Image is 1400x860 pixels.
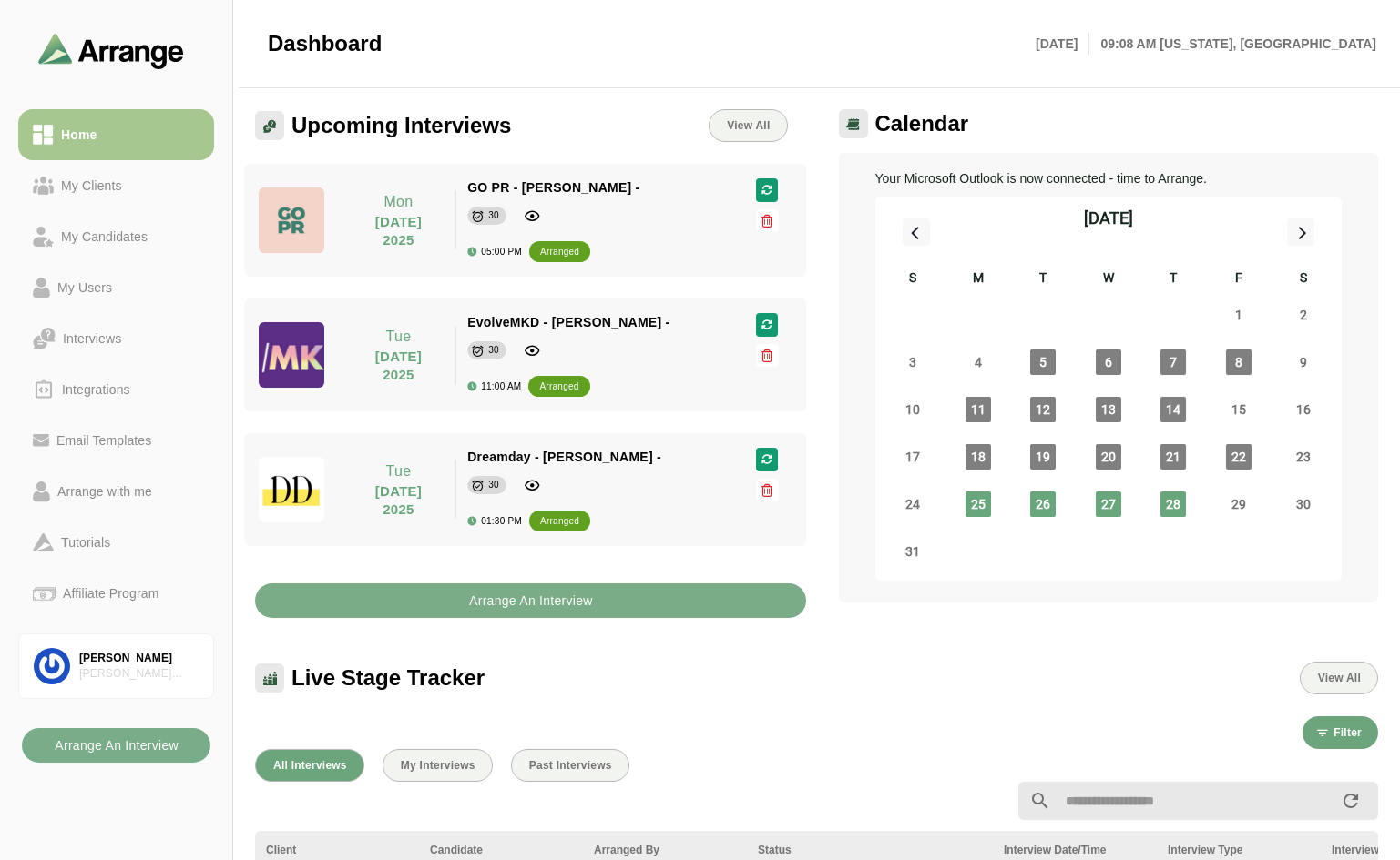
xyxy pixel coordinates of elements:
button: Arrange An Interview [255,583,806,618]
p: [DATE] 2025 [353,348,445,384]
div: T [1011,268,1077,291]
span: Past Interviews [528,759,612,772]
div: 30 [488,341,499,359]
span: Saturday, August 30, 2025 [1291,491,1316,517]
span: Thursday, August 28, 2025 [1160,491,1186,517]
div: Integrations [55,379,138,400]
b: Arrange An Interview [468,583,593,618]
span: Saturday, August 2, 2025 [1291,302,1316,328]
div: Home [54,124,104,146]
span: Wednesday, August 27, 2025 [1096,491,1121,517]
span: Live Stage Tracker [291,664,485,692]
span: EvolveMKD - [PERSON_NAME] - [467,315,669,329]
img: arrangeai-name-small-logo.4d2b8aee.svg [38,33,184,68]
span: Monday, August 25, 2025 [966,491,991,517]
span: Monday, August 4, 2025 [966,349,991,375]
span: Sunday, August 24, 2025 [900,491,925,517]
span: Saturday, August 23, 2025 [1291,444,1316,470]
p: [DATE] 2025 [353,213,445,249]
p: Mon [353,191,445,213]
div: [PERSON_NAME] Associates [79,666,199,682]
div: Status [758,842,982,858]
span: Monday, August 18, 2025 [966,444,991,470]
div: [DATE] [1084,206,1133,231]
span: Dreamday - [PERSON_NAME] - [467,450,661,464]
button: My Interviews [383,749,493,782]
div: 30 [488,476,499,494]
div: F [1206,268,1272,291]
a: Arrange with me [18,466,214,517]
a: Email Templates [18,415,214,466]
span: View All [1317,672,1361,684]
button: Arrange An Interview [22,728,210,763]
div: Interview Type [1168,842,1310,858]
span: Sunday, August 3, 2025 [900,349,925,375]
div: Candidate [430,842,572,858]
i: appended action [1340,790,1362,812]
span: All Interviews [272,759,347,772]
div: 01:30 PM [467,516,522,526]
span: Saturday, August 9, 2025 [1291,349,1316,375]
span: Friday, August 22, 2025 [1226,444,1252,470]
p: Tue [353,460,445,482]
b: Arrange An Interview [54,728,179,763]
span: Upcoming Interviews [291,112,511,139]
button: Past Interviews [511,749,629,782]
div: arranged [540,512,579,531]
span: Tuesday, August 26, 2025 [1030,491,1056,517]
span: Tuesday, August 12, 2025 [1030,397,1056,422]
p: [DATE] [1036,33,1089,55]
span: Thursday, August 14, 2025 [1160,397,1186,422]
img: dreamdayla_logo.jpg [259,457,324,522]
div: arranged [539,378,578,396]
p: 09:08 AM [US_STATE], [GEOGRAPHIC_DATA] [1089,33,1376,55]
span: Friday, August 1, 2025 [1226,302,1252,328]
span: View All [726,119,770,132]
span: Saturday, August 16, 2025 [1291,397,1316,422]
div: T [1141,268,1207,291]
div: W [1076,268,1141,291]
img: evolvemkd-logo.jpg [259,322,324,388]
a: [PERSON_NAME][PERSON_NAME] Associates [18,633,214,699]
span: Sunday, August 31, 2025 [900,539,925,564]
div: arranged [540,243,579,261]
span: GO PR - [PERSON_NAME] - [467,180,639,195]
a: Tutorials [18,517,214,568]
a: My Candidates [18,211,214,262]
div: Interview Date/Time [1004,842,1146,858]
div: My Users [50,277,119,298]
div: Affiliate Program [56,582,166,604]
p: [DATE] 2025 [353,482,445,519]
a: My Clients [18,160,214,211]
a: View All [709,109,787,142]
span: Dashboard [268,30,382,57]
div: 05:00 PM [467,247,522,257]
span: Friday, August 15, 2025 [1226,397,1252,422]
span: Sunday, August 10, 2025 [900,397,925,422]
span: Wednesday, August 6, 2025 [1096,349,1121,375]
div: 30 [488,207,499,225]
div: My Clients [54,175,129,197]
span: Filter [1333,726,1362,739]
div: Tutorials [54,531,118,553]
span: Monday, August 11, 2025 [966,397,991,422]
span: Calendar [875,110,969,137]
span: Thursday, August 7, 2025 [1160,349,1186,375]
div: S [1272,268,1337,291]
span: Wednesday, August 13, 2025 [1096,397,1121,422]
a: My Users [18,262,214,313]
div: Arrange with me [50,481,159,502]
div: Email Templates [49,430,158,451]
div: 11:00 AM [467,381,521,391]
button: View All [1300,662,1378,694]
button: All Interviews [255,749,364,782]
span: My Interviews [400,759,475,772]
div: My Candidates [54,226,155,248]
a: Affiliate Program [18,568,214,619]
span: Thursday, August 21, 2025 [1160,444,1186,470]
button: Filter [1303,716,1378,749]
p: Your Microsoft Outlook is now connected - time to Arrange. [875,167,1343,189]
span: Wednesday, August 20, 2025 [1096,444,1121,470]
a: Interviews [18,313,214,364]
div: [PERSON_NAME] [79,651,199,666]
